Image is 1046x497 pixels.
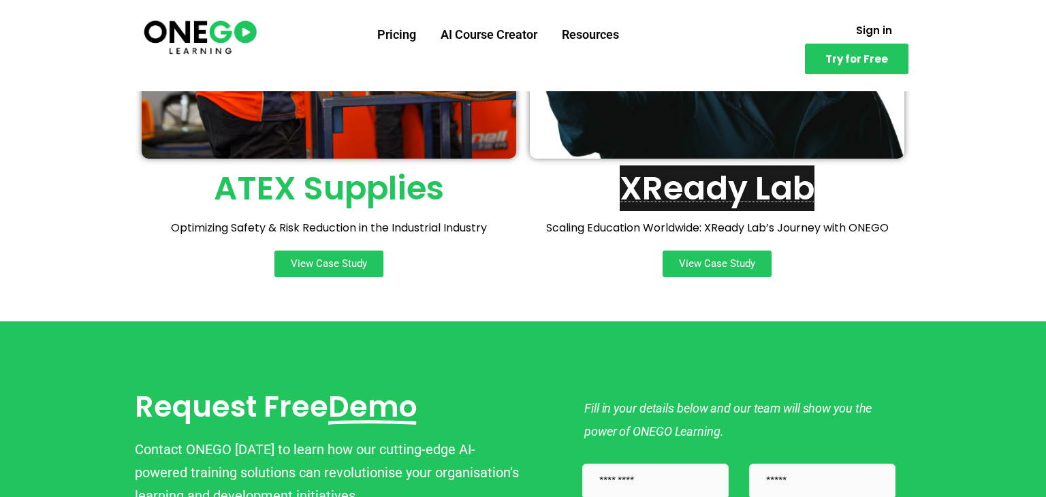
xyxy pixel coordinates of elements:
span: Request Free [135,386,328,427]
a: Sign in [840,17,908,44]
p: Optimizing Safety & Risk Reduction in the Industrial Industry [142,219,516,237]
a: AI Course Creator [428,17,550,52]
a: ATEX Supplies [214,165,444,211]
a: Resources [550,17,631,52]
a: XReady Lab [620,165,814,211]
span: View Case Study [291,259,367,269]
p: Scaling Education Worldwide: XReady Lab’s Journey with ONEGO [530,219,904,237]
span: View Case Study [679,259,755,269]
span: Demo [328,389,417,425]
a: Try for Free [805,44,908,74]
a: Pricing [365,17,428,52]
span: Try for Free [825,54,888,64]
a: View Case Study [663,251,772,277]
span: Sign in [856,25,892,35]
em: Fill in your details below and our team will show you the power of ONEGO Learning. [584,401,872,438]
a: View Case Study [274,251,383,277]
